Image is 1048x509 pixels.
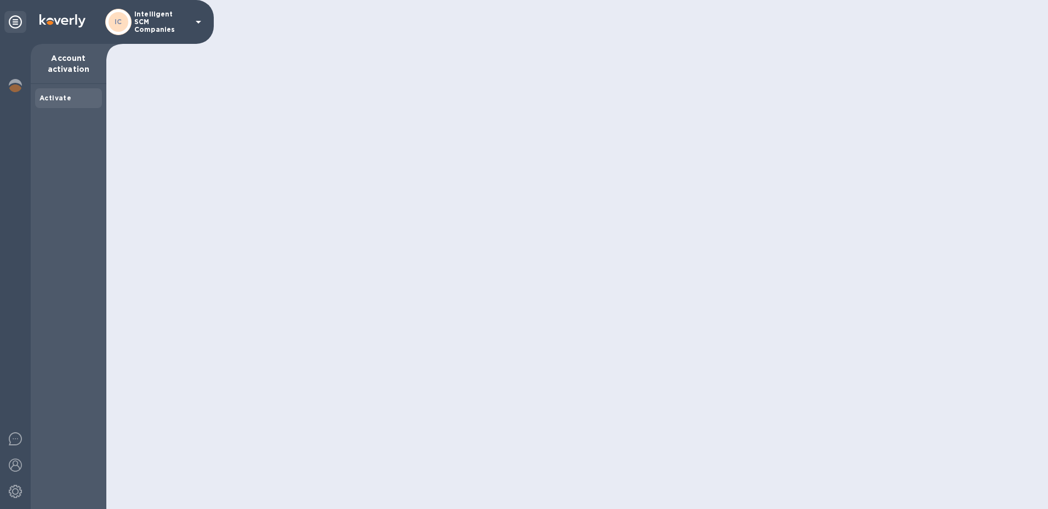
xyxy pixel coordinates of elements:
[134,10,189,33] p: Intelligent SCM Companies
[4,11,26,33] div: Unpin categories
[39,53,98,75] p: Account activation
[39,94,71,102] b: Activate
[39,14,86,27] img: Logo
[115,18,122,26] b: IC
